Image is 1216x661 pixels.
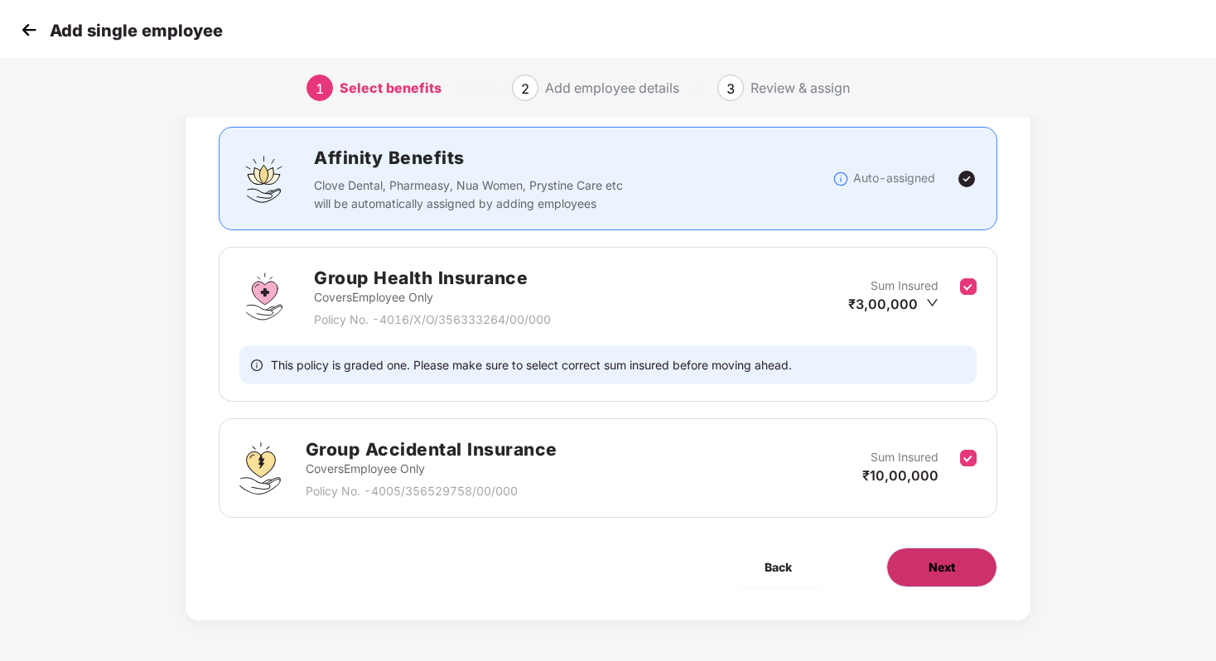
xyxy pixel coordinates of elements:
[886,548,997,587] button: Next
[545,75,679,101] div: Add employee details
[239,272,289,321] img: svg+xml;base64,PHN2ZyBpZD0iR3JvdXBfSGVhbHRoX0luc3VyYW5jZSIgZGF0YS1uYW1lPSJHcm91cCBIZWFsdGggSW5zdX...
[314,264,551,292] h2: Group Health Insurance
[50,21,223,41] p: Add single employee
[832,171,849,187] img: svg+xml;base64,PHN2ZyBpZD0iSW5mb18tXzMyeDMyIiBkYXRhLW5hbWU9IkluZm8gLSAzMngzMiIgeG1sbnM9Imh0dHA6Ly...
[239,154,289,204] img: svg+xml;base64,PHN2ZyBpZD0iQWZmaW5pdHlfQmVuZWZpdHMiIGRhdGEtbmFtZT0iQWZmaW5pdHkgQmVuZWZpdHMiIHhtbG...
[750,75,850,101] div: Review & assign
[926,297,939,309] span: down
[853,169,935,187] p: Auto-assigned
[957,169,977,189] img: svg+xml;base64,PHN2ZyBpZD0iVGljay0yNHgyNCIgeG1sbnM9Imh0dHA6Ly93d3cudzMub3JnLzIwMDAvc3ZnIiB3aWR0aD...
[316,80,324,97] span: 1
[848,295,939,313] div: ₹3,00,000
[251,357,263,373] span: info-circle
[862,467,939,484] span: ₹10,00,000
[340,75,442,101] div: Select benefits
[871,277,939,295] p: Sum Insured
[17,17,41,42] img: svg+xml;base64,PHN2ZyB4bWxucz0iaHR0cDovL3d3dy53My5vcmcvMjAwMC9zdmciIHdpZHRoPSIzMCIgaGVpZ2h0PSIzMC...
[314,176,625,213] p: Clove Dental, Pharmeasy, Nua Women, Prystine Care etc will be automatically assigned by adding em...
[239,442,280,495] img: svg+xml;base64,PHN2ZyB4bWxucz0iaHR0cDovL3d3dy53My5vcmcvMjAwMC9zdmciIHdpZHRoPSI0OS4zMjEiIGhlaWdodD...
[929,558,955,577] span: Next
[306,436,557,463] h2: Group Accidental Insurance
[521,80,529,97] span: 2
[314,288,551,306] p: Covers Employee Only
[765,558,792,577] span: Back
[726,80,735,97] span: 3
[306,482,557,500] p: Policy No. - 4005/356529758/00/000
[271,357,792,373] span: This policy is graded one. Please make sure to select correct sum insured before moving ahead.
[306,460,557,478] p: Covers Employee Only
[314,144,832,171] h2: Affinity Benefits
[314,311,551,329] p: Policy No. - 4016/X/O/356333264/00/000
[723,548,833,587] button: Back
[871,448,939,466] p: Sum Insured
